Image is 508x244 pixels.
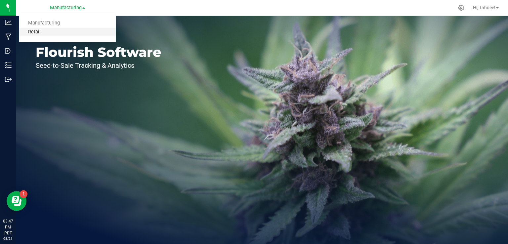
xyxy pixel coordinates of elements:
[36,62,161,69] p: Seed-to-Sale Tracking & Analytics
[5,48,12,54] inline-svg: Inbound
[7,191,26,211] iframe: Resource center
[19,28,116,37] a: Retail
[473,5,495,10] span: Hi, Tahnee!
[20,190,27,198] iframe: Resource center unread badge
[19,19,116,28] a: Manufacturing
[50,5,82,11] span: Manufacturing
[5,76,12,83] inline-svg: Outbound
[3,236,13,241] p: 08/21
[457,5,465,11] div: Manage settings
[5,33,12,40] inline-svg: Manufacturing
[3,218,13,236] p: 03:47 PM PDT
[5,19,12,26] inline-svg: Analytics
[36,46,161,59] p: Flourish Software
[5,62,12,68] inline-svg: Inventory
